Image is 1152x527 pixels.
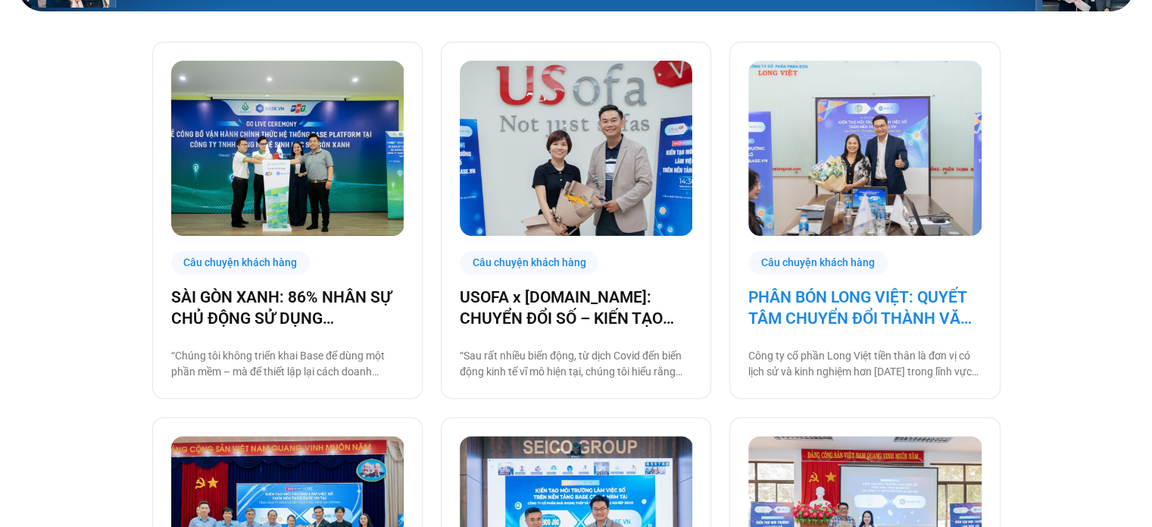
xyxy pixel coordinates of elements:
[171,287,404,329] a: SÀI GÒN XANH: 86% NHÂN SỰ CHỦ ĐỘNG SỬ DỤNG [DOMAIN_NAME], ĐẶT NỀN MÓNG CHO MỘT HỆ SINH THÁI SỐ HO...
[171,251,311,274] div: Câu chuyện khách hàng
[748,251,888,274] div: Câu chuyện khách hàng
[748,287,981,329] a: PHÂN BÓN LONG VIỆT: QUYẾT TÂM CHUYỂN ĐỔI THÀNH VĂN PHÒNG SỐ, GIẢM CÁC THỦ TỤC GIẤY TỜ
[460,287,692,329] a: USOFA x [DOMAIN_NAME]: CHUYỂN ĐỔI SỐ – KIẾN TẠO NỘI LỰC CHINH PHỤC THỊ TRƯỜNG QUỐC TẾ
[460,348,692,380] p: “Sau rất nhiều biến động, từ dịch Covid đến biến động kinh tế vĩ mô hiện tại, chúng tôi hiểu rằng...
[171,348,404,380] p: “Chúng tôi không triển khai Base để dùng một phần mềm – mà để thiết lập lại cách doanh nghiệp này...
[460,251,599,274] div: Câu chuyện khách hàng
[748,348,981,380] p: Công ty cổ phần Long Việt tiền thân là đơn vị có lịch sử và kinh nghiệm hơn [DATE] trong lĩnh vực...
